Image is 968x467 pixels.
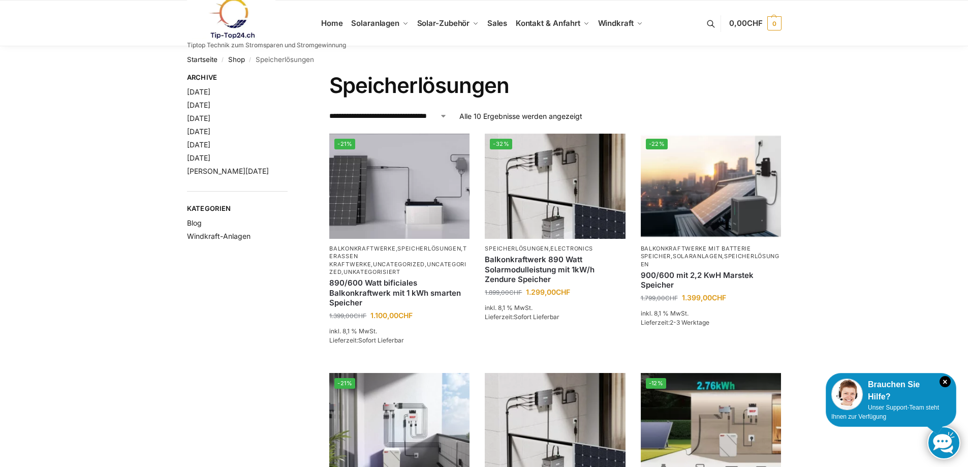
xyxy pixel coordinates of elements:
p: , [485,245,625,253]
a: [DATE] [187,101,210,109]
bdi: 1.799,00 [641,294,678,302]
button: Close filters [288,73,294,84]
nav: Breadcrumb [187,46,782,73]
p: Alle 10 Ergebnisse werden angezeigt [459,111,582,121]
span: 2-3 Werktage [670,319,709,326]
a: Sales [483,1,511,46]
a: [DATE] [187,114,210,122]
a: Startseite [187,55,217,64]
span: / [245,56,256,64]
img: Balkonkraftwerk mit Marstek Speicher [641,134,781,239]
a: [DATE] [187,87,210,96]
a: Balkonkraftwerk 890 Watt Solarmodulleistung mit 1kW/h Zendure Speicher [485,255,625,285]
span: Windkraft [598,18,634,28]
a: Balkonkraftwerke [329,245,395,252]
span: CHF [747,18,763,28]
a: Unkategorisiert [344,268,400,275]
img: ASE 1000 Batteriespeicher [329,134,470,239]
span: Kategorien [187,204,288,214]
p: inkl. 8,1 % MwSt. [641,309,781,318]
span: CHF [509,289,522,296]
p: inkl. 8,1 % MwSt. [485,303,625,313]
bdi: 1.100,00 [370,311,413,320]
span: CHF [398,311,413,320]
a: -21%ASE 1000 Batteriespeicher [329,134,470,239]
span: Kontakt & Anfahrt [516,18,580,28]
bdi: 1.399,00 [329,312,366,320]
div: Brauchen Sie Hilfe? [831,379,951,403]
a: Terassen Kraftwerke [329,245,467,268]
bdi: 1.299,00 [526,288,570,296]
a: Windkraft [594,1,647,46]
span: 0,00 [729,18,762,28]
h1: Speicherlösungen [329,73,781,98]
a: [DATE] [187,153,210,162]
a: Solaranlagen [673,253,722,260]
span: Solaranlagen [351,18,399,28]
span: Solar-Zubehör [417,18,470,28]
a: Solar-Zubehör [413,1,483,46]
span: Archive [187,73,288,83]
span: Lieferzeit: [641,319,709,326]
a: 890/600 Watt bificiales Balkonkraftwerk mit 1 kWh smarten Speicher [329,278,470,308]
a: Shop [228,55,245,64]
a: Speicherlösungen [485,245,548,252]
i: Schließen [940,376,951,387]
span: Unser Support-Team steht Ihnen zur Verfügung [831,404,939,420]
bdi: 1.899,00 [485,289,522,296]
a: Uncategorized [329,261,466,275]
p: inkl. 8,1 % MwSt. [329,327,470,336]
span: CHF [712,293,726,302]
a: Windkraft-Anlagen [187,232,251,240]
span: CHF [556,288,570,296]
a: Speicherlösungen [641,253,779,267]
a: [DATE] [187,127,210,136]
img: Balkonkraftwerk 890 Watt Solarmodulleistung mit 1kW/h Zendure Speicher [485,134,625,239]
a: Speicherlösungen [397,245,461,252]
span: CHF [354,312,366,320]
a: 0,00CHF 0 [729,8,781,39]
a: Blog [187,219,202,227]
a: Electronics [550,245,593,252]
span: Sales [487,18,508,28]
select: Shop-Reihenfolge [329,111,447,121]
p: , , , , , [329,245,470,276]
span: Lieferzeit: [329,336,404,344]
a: Uncategorized [373,261,425,268]
span: CHF [665,294,678,302]
a: [PERSON_NAME][DATE] [187,167,269,175]
span: Sofort Lieferbar [358,336,404,344]
span: Sofort Lieferbar [514,313,559,321]
img: Customer service [831,379,863,410]
bdi: 1.399,00 [682,293,726,302]
a: [DATE] [187,140,210,149]
a: Kontakt & Anfahrt [511,1,594,46]
span: Lieferzeit: [485,313,559,321]
a: -22%Balkonkraftwerk mit Marstek Speicher [641,134,781,239]
p: Tiptop Technik zum Stromsparen und Stromgewinnung [187,42,346,48]
a: Solaranlagen [347,1,413,46]
p: , , [641,245,781,268]
a: Balkonkraftwerke mit Batterie Speicher [641,245,751,260]
span: / [217,56,228,64]
a: -32%Balkonkraftwerk 890 Watt Solarmodulleistung mit 1kW/h Zendure Speicher [485,134,625,239]
a: 900/600 mit 2,2 KwH Marstek Speicher [641,270,781,290]
span: 0 [767,16,782,30]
